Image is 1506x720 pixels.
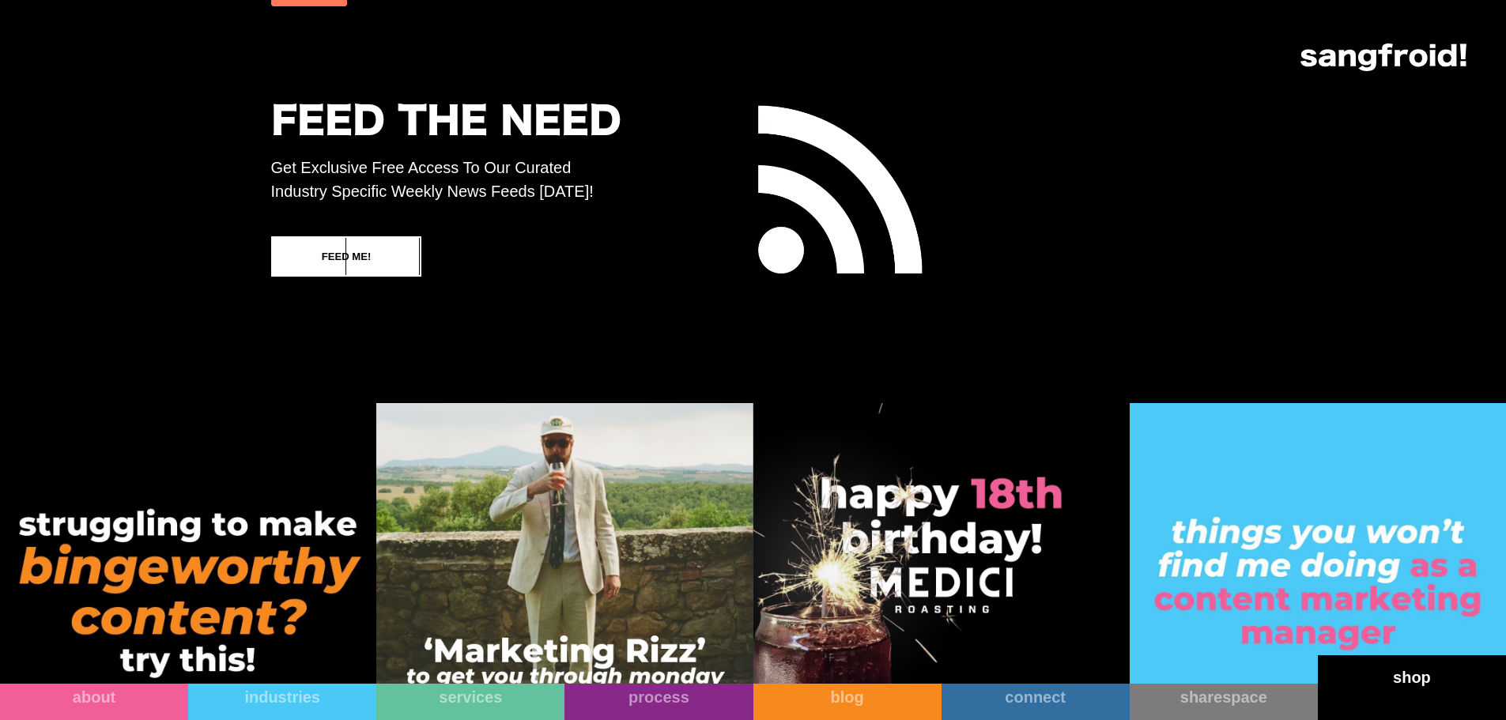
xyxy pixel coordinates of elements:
[942,688,1130,707] div: connect
[271,236,421,277] a: FEED ME!
[1318,655,1506,720] a: shop
[1300,43,1466,71] img: logo
[1130,684,1318,720] a: sharespace
[753,688,942,707] div: blog
[188,688,376,707] div: industries
[1130,688,1318,707] div: sharespace
[564,684,753,720] a: process
[376,684,564,720] a: services
[1318,668,1506,687] div: shop
[942,684,1130,720] a: connect
[564,688,753,707] div: process
[321,249,371,265] div: FEED ME!
[188,684,376,720] a: industries
[753,684,942,720] a: blog
[271,156,621,203] p: Get Exclusive Free Access To Our Curated Industry Specific Weekly News Feeds [DATE]!
[376,688,564,707] div: services
[271,103,621,143] h2: FEED THE NEED
[614,299,661,307] a: privacy policy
